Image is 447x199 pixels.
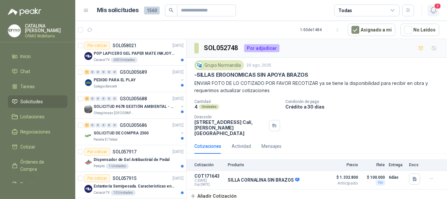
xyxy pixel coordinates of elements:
a: Órdenes de Compra [8,156,67,175]
p: Condición de pago [285,99,444,104]
div: 1 [84,123,89,128]
img: Company Logo [84,185,92,193]
div: Por cotizar [84,174,110,182]
div: Fijo [376,180,385,185]
p: Cotización [194,163,224,167]
span: 3 [434,3,441,9]
p: COT171643 [194,173,224,179]
div: 0 [90,123,95,128]
span: Negociaciones [20,128,50,135]
div: 0 [96,96,100,101]
div: 600 Unidades [111,57,137,63]
span: Órdenes de Compra [20,158,61,173]
div: 0 [96,123,100,128]
span: C: [DATE] [194,179,224,183]
p: [STREET_ADDRESS] Cali , [PERSON_NAME][GEOGRAPHIC_DATA] [194,119,266,136]
p: SOLICITUD DE COMPRA 2300 [94,130,149,136]
div: 10 Unidades [111,190,135,195]
p: Cantidad [194,99,280,104]
span: Chat [20,68,30,75]
p: [DATE] [172,43,184,49]
p: Entrega [389,163,405,167]
img: Company Logo [84,158,92,166]
p: CATALINA [PERSON_NAME] [25,24,67,33]
div: Cotizaciones [194,143,221,150]
span: Inicio [20,53,31,60]
span: Tareas [20,83,35,90]
div: 3 [84,96,89,101]
a: Inicio [8,50,67,63]
p: ENVIAR FOTO DE LO COTIZADO POR FAVOR RECOTIZAR ya se tiene la disponibilidad para recibir en obra... [194,80,439,94]
p: SOL057915 [113,176,136,181]
span: Licitaciones [20,113,45,120]
img: Company Logo [196,62,203,69]
div: 0 [107,70,112,74]
button: No Leídos [401,24,439,36]
p: SOLICITUD #678 GESTIÓN AMBIENTAL - TUMACO [94,104,175,110]
div: 0 [112,70,117,74]
a: Por cotizarSOL057915[DATE] Company LogoEstantería Semipesada. Características en el adjuntoCaraco... [75,172,186,198]
p: 4 [194,104,198,109]
div: 1 Unidades [106,164,129,169]
a: Negociaciones [8,126,67,138]
span: Cotizar [20,143,35,150]
div: 0 [90,70,95,74]
p: 20 ago, 2025 [246,62,271,69]
div: Por cotizar [84,148,110,156]
div: 1 [84,70,89,74]
a: Por cotizarSOL057917[DATE] Company LogoDispensador de Gel Antibactirial de PedalPatojito1 Unidades [75,145,186,172]
a: 3 0 0 0 0 0 GSOL005688[DATE] Company LogoSOLICITUD #678 GESTIÓN AMBIENTAL - TUMACOOleaginosas [GE... [84,95,185,116]
p: Caracol TV [94,190,110,195]
p: CRMO Mobiliario [25,34,67,38]
p: -SILLAS ERGONOMICAS SIN APOYA BRAZOS [194,71,308,78]
p: GSOL005686 [120,123,147,128]
h3: SOL052748 [204,43,239,53]
span: Remisiones [20,181,45,188]
p: Patojito [94,164,105,169]
div: 0 [96,70,100,74]
div: Mensajes [261,143,281,150]
img: Company Logo [84,79,92,87]
a: Cotizar [8,141,67,153]
h1: Mis solicitudes [97,6,139,15]
span: 1560 [144,7,160,14]
p: SILLA CORNALINA SIN BRAZOS [228,177,299,183]
p: Caracol TV [94,57,110,63]
div: 0 [112,96,117,101]
a: Tareas [8,80,67,93]
a: 1 0 0 0 0 0 GSOL005686[DATE] Company LogoSOLICITUD DE COMPRA 2300Panela El Trébol [84,121,185,142]
a: Remisiones [8,178,67,190]
div: Por cotizar [84,42,110,50]
a: Licitaciones [8,110,67,123]
div: Actividad [232,143,251,150]
div: Grupo Normandía [194,60,244,70]
img: Company Logo [8,25,21,37]
p: [DATE] [172,122,184,129]
img: Company Logo [84,105,92,113]
button: Asignado a mi [348,24,395,36]
div: 0 [107,123,112,128]
p: SOL058021 [113,43,136,48]
div: 0 [101,123,106,128]
span: Solicitudes [20,98,43,105]
div: 0 [90,96,95,101]
p: [DATE] [172,149,184,155]
div: 0 [112,123,117,128]
a: Por cotizarSOL058021[DATE] Company LogoPOP LAPICERO GEL PAPER MATE INKJOY 0.7 (Revisar el adjunto... [75,39,186,66]
p: [DATE] [172,69,184,75]
p: Crédito a 30 días [285,104,444,109]
span: $ 1.332.800 [325,173,358,181]
p: POP LAPICERO GEL PAPER MATE INKJOY 0.7 (Revisar el adjunto) [94,50,175,57]
img: Logo peakr [8,8,41,16]
p: PEDIDO PARA EL PLAY [94,77,136,83]
p: Oleaginosas [GEOGRAPHIC_DATA][PERSON_NAME] [94,110,135,116]
button: 3 [427,5,439,16]
p: GSOL005688 [120,96,147,101]
div: Unidades [199,104,219,109]
span: search [169,8,173,12]
a: 1 0 0 0 0 0 GSOL005689[DATE] Company LogoPEDIDO PARA EL PLAYColegio Bennett [84,68,185,89]
p: Panela El Trébol [94,137,117,142]
p: GSOL005689 [120,70,147,74]
p: Producto [228,163,321,167]
p: SOL057917 [113,149,136,154]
